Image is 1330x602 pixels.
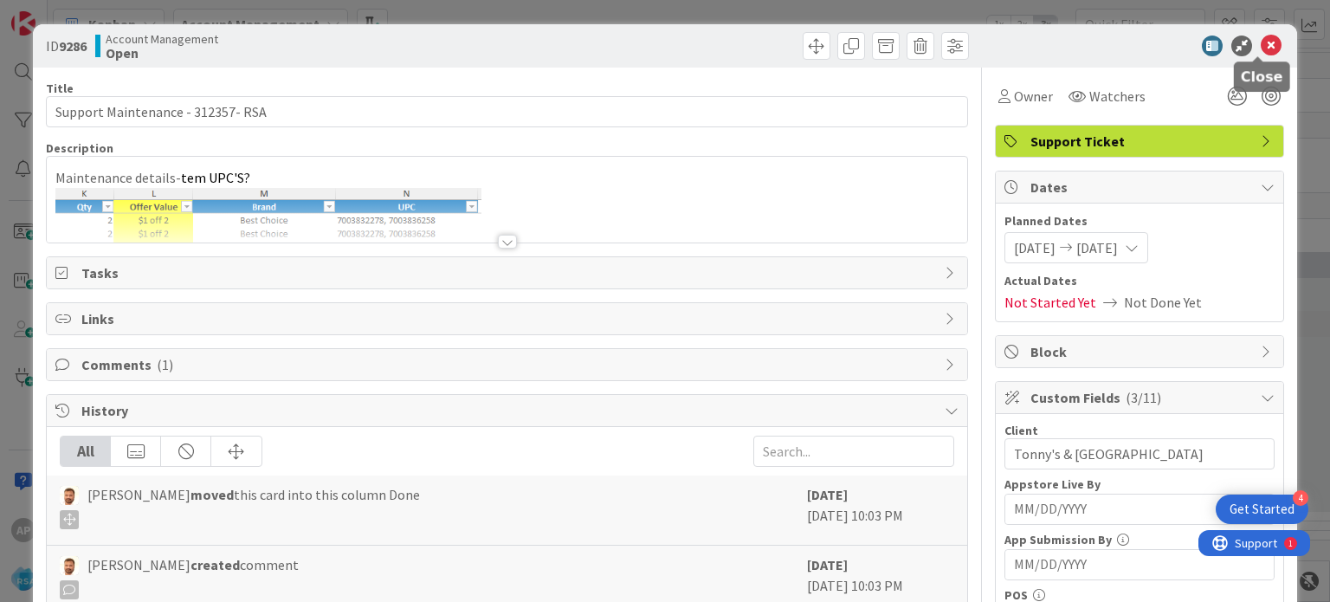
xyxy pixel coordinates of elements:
[1014,550,1265,579] input: MM/DD/YYYY
[1004,423,1038,438] label: Client
[61,437,111,466] div: All
[1004,272,1275,290] span: Actual Dates
[1293,490,1308,506] div: 4
[1004,212,1275,230] span: Planned Dates
[190,486,234,503] b: moved
[81,400,935,421] span: History
[87,554,299,599] span: [PERSON_NAME] comment
[1216,495,1308,524] div: Open Get Started checklist, remaining modules: 4
[106,46,218,60] b: Open
[1004,478,1275,490] div: Appstore Live By
[1014,495,1265,524] input: MM/DD/YYYY
[46,140,113,156] span: Description
[46,36,87,56] span: ID
[106,32,218,46] span: Account Management
[60,556,79,575] img: AS
[1004,292,1096,313] span: Not Started Yet
[1030,387,1252,408] span: Custom Fields
[1030,177,1252,197] span: Dates
[1030,341,1252,362] span: Block
[753,436,954,467] input: Search...
[1241,68,1283,85] h5: Close
[1014,237,1056,258] span: [DATE]
[181,169,250,186] span: tem UPC'S?
[1030,131,1252,152] span: Support Ticket
[1004,534,1275,546] div: App Submission By
[1004,589,1275,601] div: POS
[1014,86,1053,107] span: Owner
[81,262,935,283] span: Tasks
[157,356,173,373] span: ( 1 )
[46,96,967,127] input: type card name here...
[87,484,420,529] span: [PERSON_NAME] this card into this column Done
[59,37,87,55] b: 9286
[807,484,954,536] div: [DATE] 10:03 PM
[1126,389,1161,406] span: ( 3/11 )
[90,7,94,21] div: 1
[807,556,848,573] b: [DATE]
[55,188,481,253] img: image.png
[1124,292,1202,313] span: Not Done Yet
[1230,501,1294,518] div: Get Started
[46,81,74,96] label: Title
[1089,86,1146,107] span: Watchers
[81,354,935,375] span: Comments
[1076,237,1118,258] span: [DATE]
[60,486,79,505] img: AS
[36,3,79,23] span: Support
[190,556,240,573] b: created
[81,308,935,329] span: Links
[807,486,848,503] b: [DATE]
[55,168,958,188] p: Maintenance details-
